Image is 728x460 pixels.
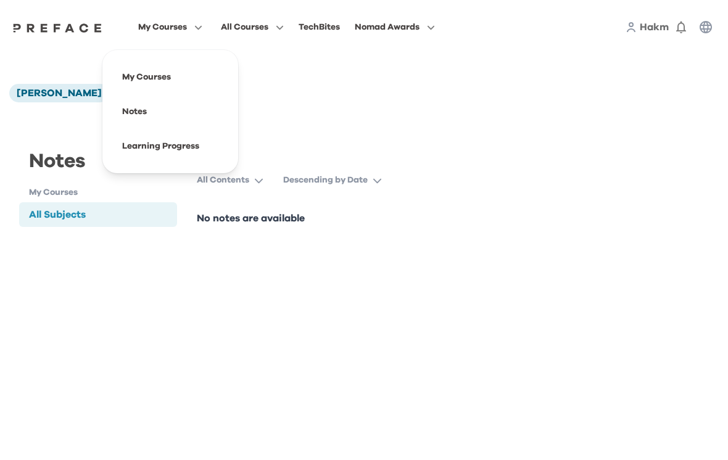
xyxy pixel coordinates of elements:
[134,19,206,35] button: My Courses
[640,22,669,32] span: Hakm
[19,147,177,186] div: Notes
[122,73,171,81] a: My Courses
[640,20,669,35] a: Hakm
[283,169,392,191] button: Descending by Date
[197,169,273,191] button: All Contents
[351,19,439,35] button: Nomad Awards
[10,22,105,32] a: Preface Logo
[197,211,532,226] p: No notes are available
[217,19,287,35] button: All Courses
[355,20,420,35] span: Nomad Awards
[10,23,105,33] img: Preface Logo
[29,207,86,222] div: All Subjects
[138,20,187,35] span: My Courses
[197,174,249,186] p: All Contents
[299,20,340,35] div: TechBites
[17,88,102,98] span: [PERSON_NAME]
[122,142,199,150] a: Learning Progress
[221,20,268,35] span: All Courses
[283,174,368,186] p: Descending by Date
[29,186,177,199] h1: My Courses
[122,107,147,116] a: Notes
